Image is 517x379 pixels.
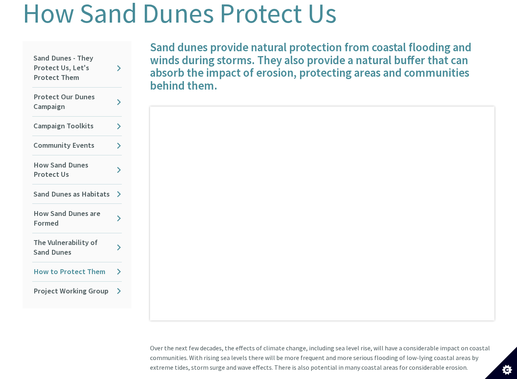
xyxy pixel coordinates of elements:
a: How Sand Dunes are Formed [32,204,122,232]
a: Community Events [32,136,122,155]
a: Project Working Group [32,282,122,301]
a: How to Protect Them [32,262,122,281]
button: Set cookie preferences [485,347,517,379]
a: Protect Our Dunes Campaign [32,88,122,116]
a: The Vulnerability of Sand Dunes [32,233,122,262]
a: How Sand Dunes Protect Us [32,155,122,184]
a: Campaign Toolkits [32,117,122,136]
a: Sand Dunes as Habitats [32,184,122,203]
iframe: 2. Sand Dunes: Natural Protection [150,107,494,320]
a: Sand Dunes - They Protect Us, Let's Protect Them [32,49,122,87]
h4: Sand dunes provide natural protection from coastal flooding and winds during storms. They also pr... [150,41,494,92]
